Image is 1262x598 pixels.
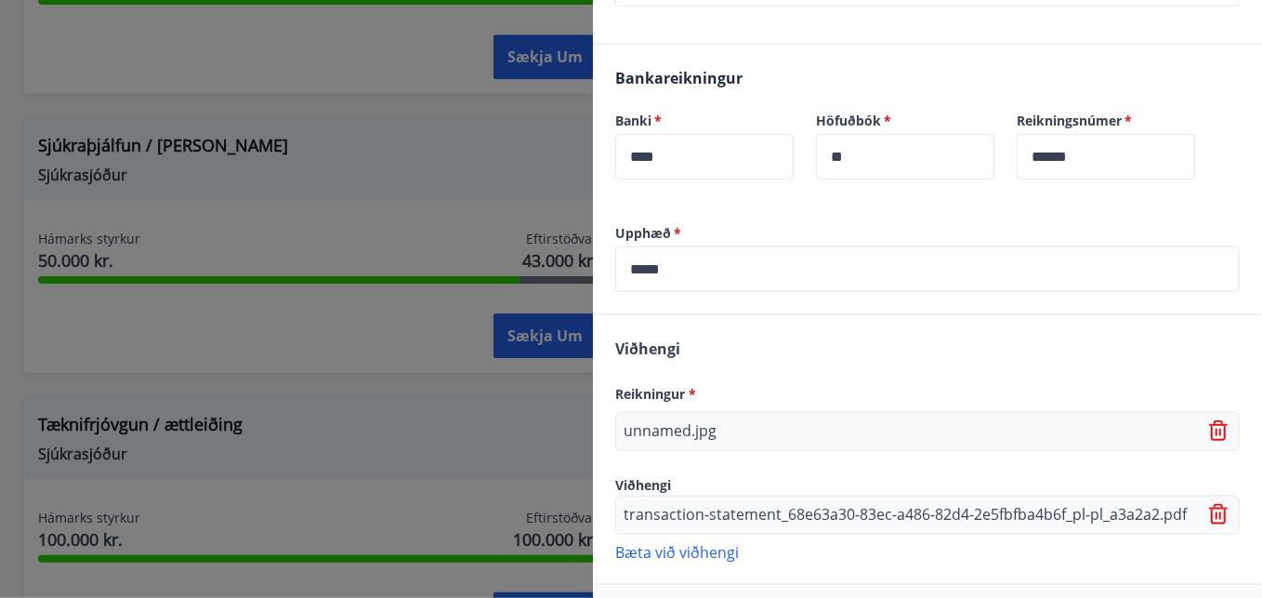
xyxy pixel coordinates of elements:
[615,68,743,88] span: Bankareikningur
[624,504,1187,526] p: transaction-statement_68e63a30-83ec-a486-82d4-2e5fbfba4b6f_pl-pl_a3a2a2.pdf
[1017,112,1195,130] label: Reikningsnúmer
[615,112,794,130] label: Banki
[615,224,1240,243] label: Upphæð
[624,420,716,443] p: unnamed.jpg
[615,385,696,403] span: Reikningur
[615,246,1240,292] div: Upphæð
[615,542,1240,561] p: Bæta við viðhengi
[615,476,671,494] span: Viðhengi
[816,112,994,130] label: Höfuðbók
[615,339,680,359] span: Viðhengi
